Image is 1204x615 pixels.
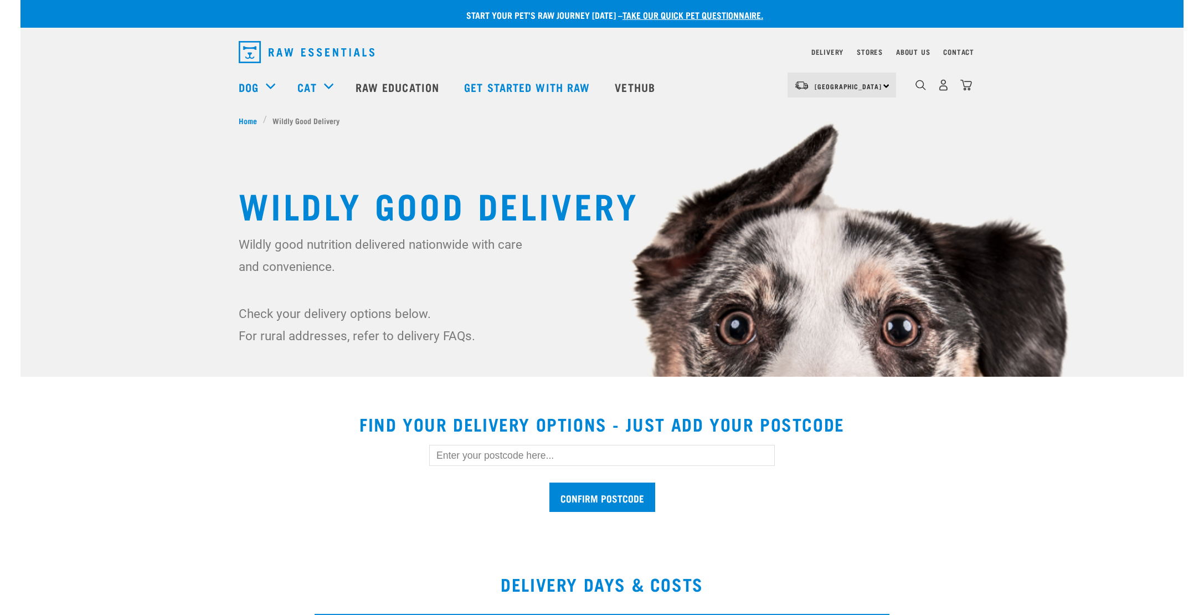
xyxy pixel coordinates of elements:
[794,80,809,90] img: van-moving.png
[857,50,883,54] a: Stores
[239,115,965,126] nav: breadcrumbs
[915,80,926,90] img: home-icon-1@2x.png
[20,65,1184,109] nav: dropdown navigation
[429,445,775,466] input: Enter your postcode here...
[297,79,316,95] a: Cat
[943,50,974,54] a: Contact
[239,303,529,347] p: Check your delivery options below. For rural addresses, refer to delivery FAQs.
[239,184,965,224] h1: Wildly Good Delivery
[811,50,843,54] a: Delivery
[622,12,763,17] a: take our quick pet questionnaire.
[938,79,949,91] img: user.png
[29,8,1192,22] p: Start your pet’s raw journey [DATE] –
[34,414,1170,434] h2: Find your delivery options - just add your postcode
[453,65,604,109] a: Get started with Raw
[960,79,972,91] img: home-icon@2x.png
[896,50,930,54] a: About Us
[239,115,263,126] a: Home
[549,483,655,512] input: Confirm postcode
[344,65,453,109] a: Raw Education
[604,65,669,109] a: Vethub
[239,79,259,95] a: Dog
[815,84,882,88] span: [GEOGRAPHIC_DATA]
[239,41,374,63] img: Raw Essentials Logo
[239,233,529,278] p: Wildly good nutrition delivered nationwide with care and convenience.
[230,37,974,68] nav: dropdown navigation
[20,574,1184,594] h2: DELIVERY DAYS & COSTS
[239,115,257,126] span: Home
